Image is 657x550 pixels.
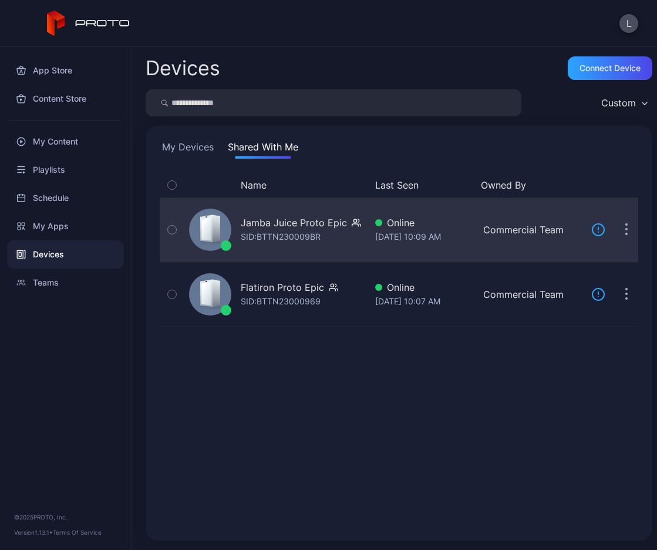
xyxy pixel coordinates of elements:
a: Devices [7,240,124,269]
div: Flatiron Proto Epic [241,280,324,294]
a: My Content [7,128,124,156]
button: Last Seen [375,178,471,192]
button: My Devices [160,140,216,159]
a: Terms Of Service [53,529,102,536]
a: Content Store [7,85,124,113]
span: Version 1.13.1 • [14,529,53,536]
div: SID: BTTN230009BR [241,230,321,244]
div: Custom [601,97,636,109]
a: Playlists [7,156,124,184]
button: Shared With Me [225,140,301,159]
a: Teams [7,269,124,297]
div: Commercial Team [483,287,582,301]
button: L [619,14,638,33]
a: My Apps [7,212,124,240]
div: [DATE] 10:09 AM [375,230,474,244]
div: Commercial Team [483,223,582,237]
div: Update Device [587,178,601,192]
button: Owned By [481,178,577,192]
div: Online [375,216,474,230]
a: Schedule [7,184,124,212]
div: Online [375,280,474,294]
div: Connect device [579,63,641,73]
button: Connect device [568,56,652,80]
div: SID: BTTN23000969 [241,294,321,308]
h2: Devices [146,58,220,79]
div: Jamba Juice Proto Epic [241,216,347,230]
button: Name [241,178,267,192]
div: [DATE] 10:07 AM [375,294,474,308]
div: © 2025 PROTO, Inc. [14,512,117,522]
button: Custom [595,89,652,116]
div: Options [615,178,638,192]
a: App Store [7,56,124,85]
